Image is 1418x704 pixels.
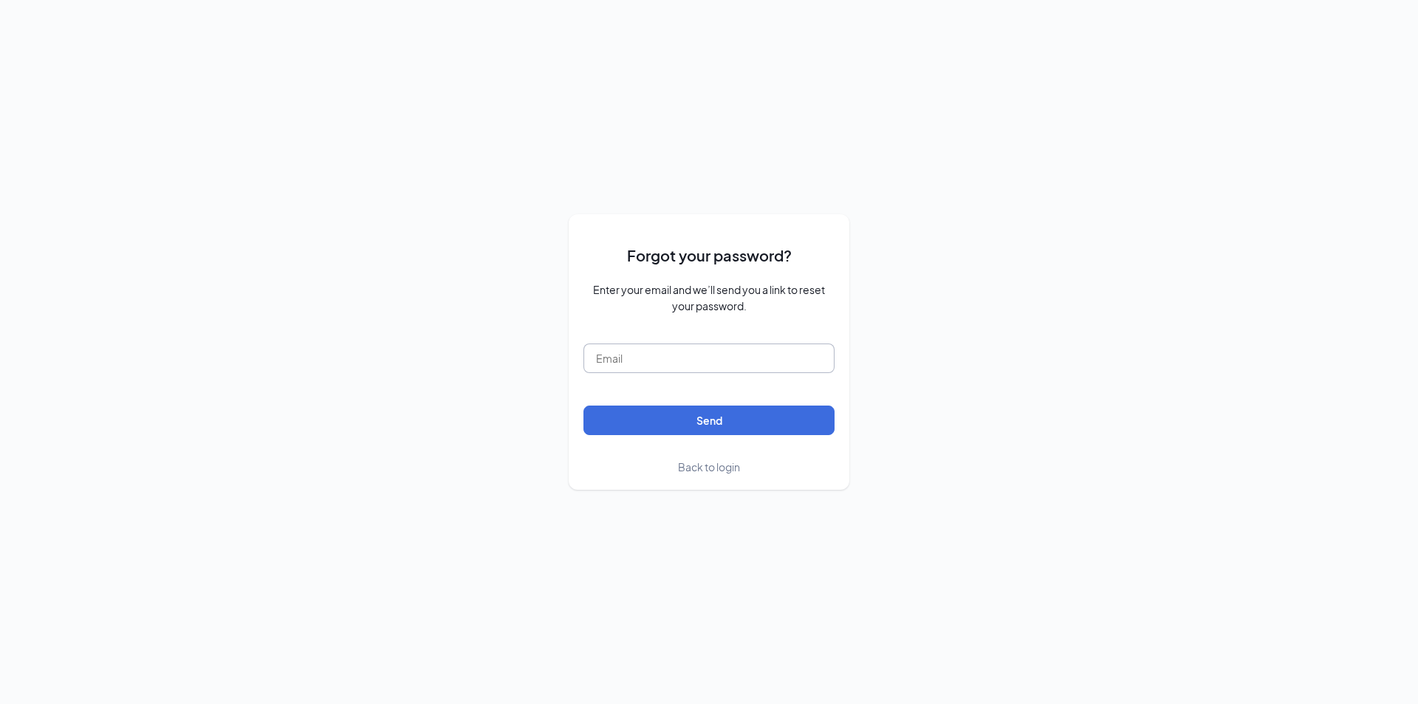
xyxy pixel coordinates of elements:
[583,406,835,435] button: Send
[627,244,792,267] span: Forgot your password?
[583,344,835,373] input: Email
[583,281,835,314] span: Enter your email and we’ll send you a link to reset your password.
[678,460,740,474] span: Back to login
[678,459,740,475] a: Back to login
